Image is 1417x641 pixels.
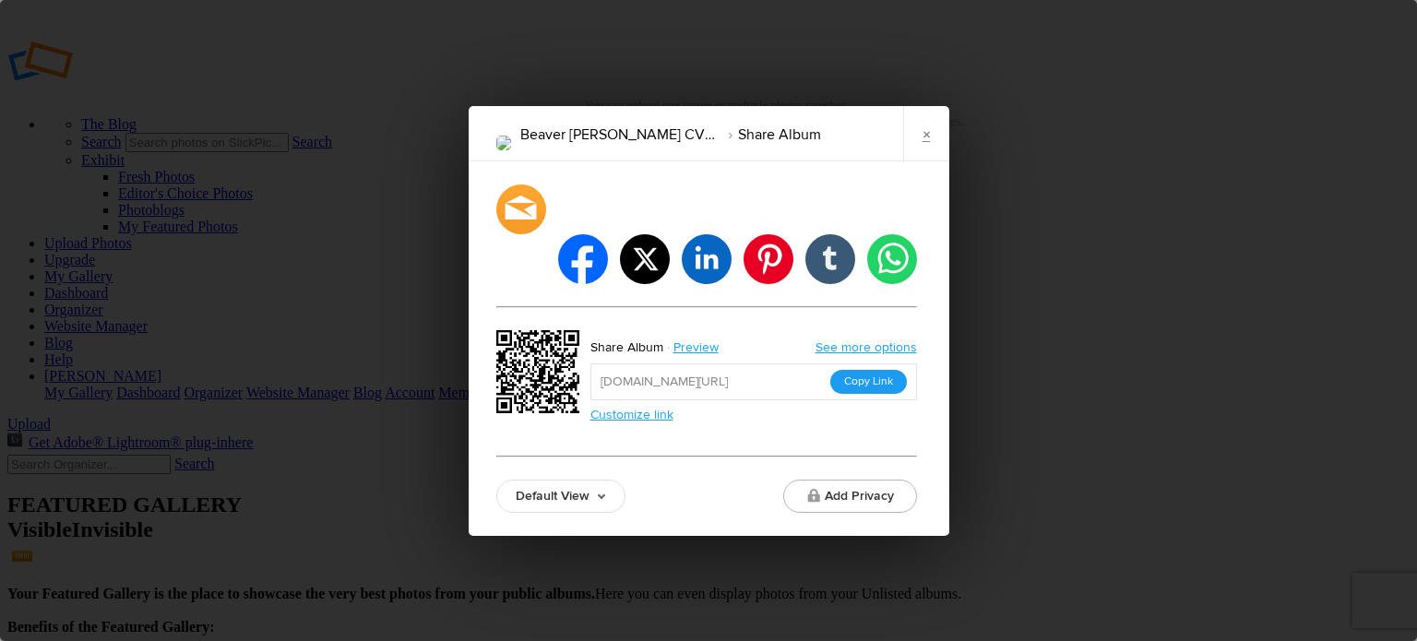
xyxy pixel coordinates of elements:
li: Share Album [718,119,821,150]
li: whatsapp [867,234,917,284]
a: Default View [496,480,625,513]
li: twitter [620,234,670,284]
li: Beaver [PERSON_NAME] CVNP [DATE] [520,119,718,150]
li: pinterest [744,234,793,284]
a: See more options [816,339,917,355]
div: Share Album [590,336,663,360]
button: Copy Link [830,370,907,394]
li: tumblr [805,234,855,284]
button: Add Privacy [783,480,917,513]
li: linkedin [682,234,732,284]
img: IMG_1383.png [496,136,511,150]
a: Preview [663,336,732,360]
a: × [903,106,949,161]
a: Customize link [590,407,673,422]
div: https://slickpic.us/18588153MMNM [496,330,585,419]
li: facebook [558,234,608,284]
